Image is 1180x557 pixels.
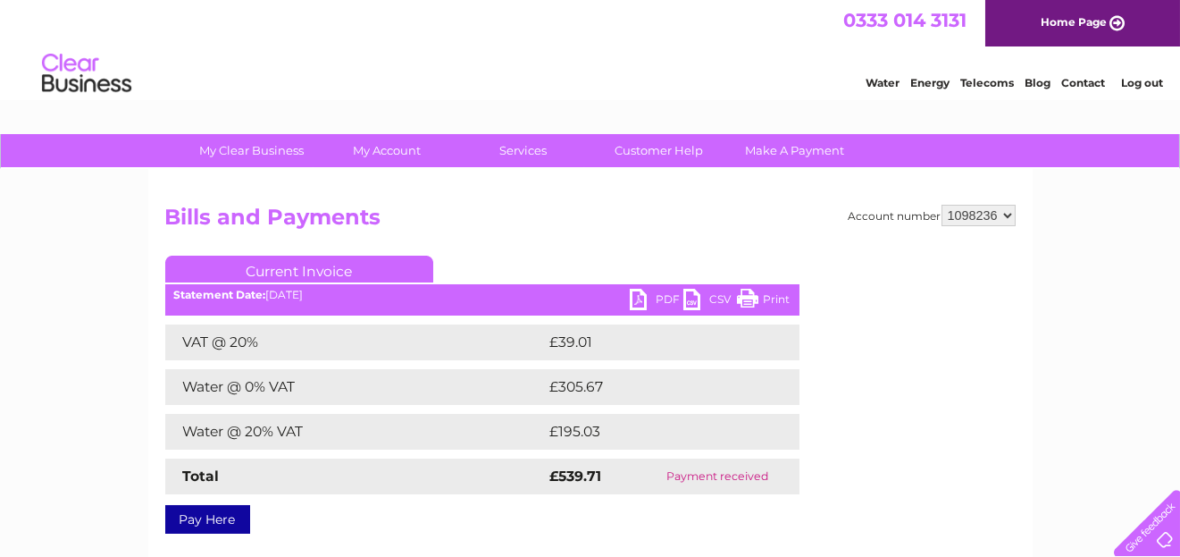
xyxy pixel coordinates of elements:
a: 0333 014 3131 [843,9,967,31]
a: Telecoms [960,76,1014,89]
a: Services [449,134,597,167]
a: Blog [1025,76,1050,89]
h2: Bills and Payments [165,205,1016,239]
div: Account number [849,205,1016,226]
strong: £539.71 [550,468,602,485]
td: £195.03 [546,414,766,450]
a: Contact [1061,76,1105,89]
td: Water @ 20% VAT [165,414,546,450]
a: Water [866,76,900,89]
a: My Clear Business [178,134,325,167]
div: [DATE] [165,289,799,301]
a: Make A Payment [721,134,868,167]
b: Statement Date: [174,288,266,301]
a: Pay Here [165,505,250,534]
td: VAT @ 20% [165,325,546,360]
td: £305.67 [546,369,768,405]
div: Clear Business is a trading name of Verastar Limited (registered in [GEOGRAPHIC_DATA] No. 3667643... [169,10,1013,87]
a: My Account [314,134,461,167]
a: Energy [910,76,950,89]
a: Customer Help [585,134,732,167]
td: Water @ 0% VAT [165,369,546,405]
a: PDF [630,289,683,315]
a: Log out [1121,76,1163,89]
td: £39.01 [546,325,762,360]
a: Print [737,289,791,315]
strong: Total [183,468,220,485]
a: Current Invoice [165,256,433,283]
td: Payment received [635,459,799,494]
a: CSV [683,289,737,315]
img: logo.png [41,46,132,101]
